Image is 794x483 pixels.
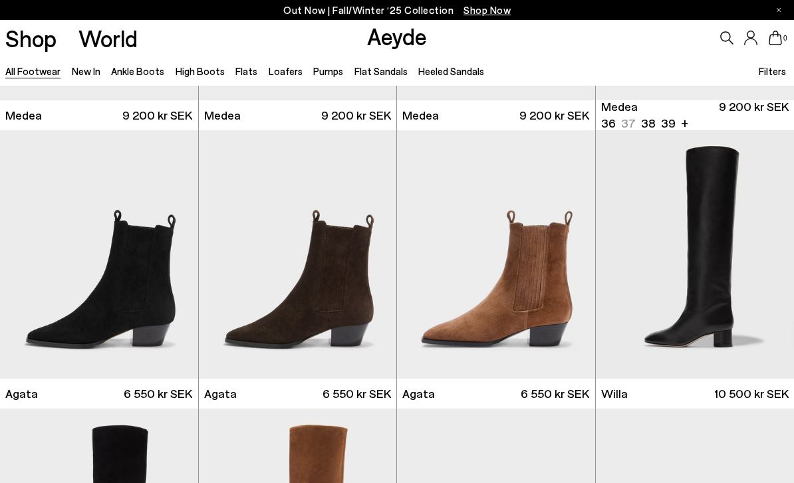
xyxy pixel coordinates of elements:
a: Agata 6 550 kr SEK [397,379,595,409]
a: Heeled Sandals [418,65,484,77]
span: 9 200 kr SEK [122,107,192,124]
a: Flats [235,65,257,77]
span: Medea [402,107,439,124]
span: 9 200 kr SEK [519,107,589,124]
a: High Boots [176,65,225,77]
span: 9 200 kr SEK [719,98,789,132]
li: + [681,114,688,132]
a: All Footwear [5,65,61,77]
span: 10 500 kr SEK [714,385,789,402]
a: Aeyde [367,22,427,50]
span: Filters [759,65,786,77]
a: Medea 9 200 kr SEK [397,100,595,130]
span: Medea [204,107,241,124]
span: Agata [402,385,435,402]
span: Medea [5,107,42,124]
p: Out Now | Fall/Winter ‘25 Collection [283,2,511,19]
span: 9 200 kr SEK [321,107,391,124]
img: Agata Suede Ankle Boots [397,130,595,379]
span: Willa [601,385,628,402]
a: Ankle Boots [111,65,164,77]
a: Shop [5,27,57,50]
a: 0 [769,31,782,45]
a: Loafers [269,65,303,77]
ul: variant [601,115,672,132]
span: Medea [601,98,638,115]
a: World [78,27,138,50]
span: 6 550 kr SEK [124,385,192,402]
span: Agata [204,385,237,402]
a: New In [72,65,100,77]
a: Flat Sandals [354,65,408,77]
span: 0 [782,35,789,42]
li: 39 [661,115,676,132]
a: Agata 6 550 kr SEK [199,379,397,409]
a: Medea 9 200 kr SEK [199,100,397,130]
img: Agata Suede Ankle Boots [199,130,397,379]
span: 6 550 kr SEK [521,385,589,402]
span: 6 550 kr SEK [323,385,391,402]
li: 38 [641,115,656,132]
a: Pumps [313,65,343,77]
span: Navigate to /collections/new-in [463,4,511,16]
li: 36 [601,115,616,132]
span: Agata [5,385,38,402]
